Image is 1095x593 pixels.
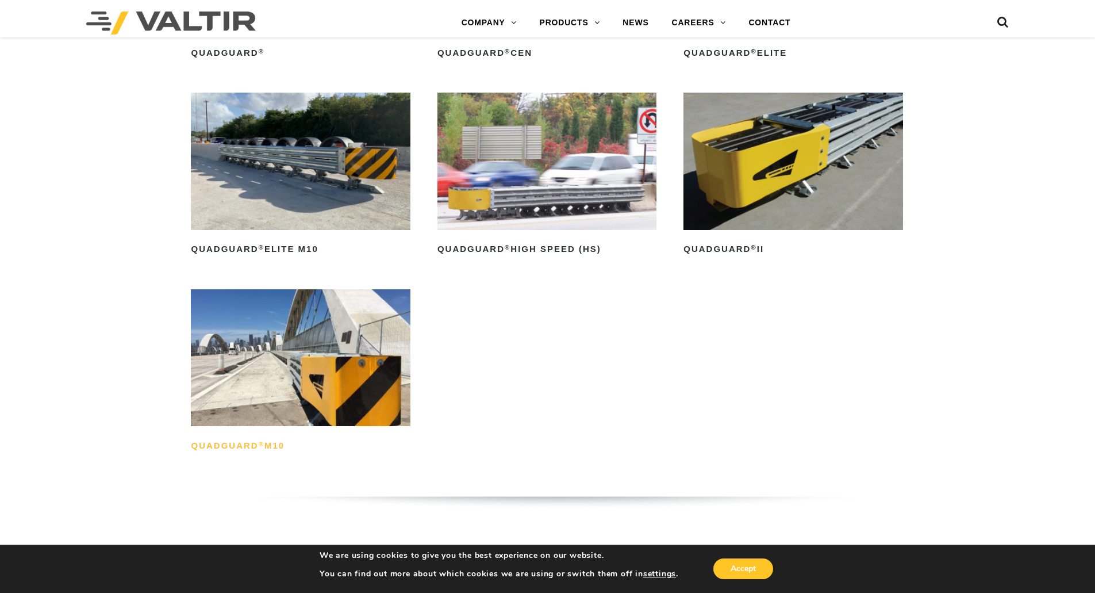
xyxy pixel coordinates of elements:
[611,12,660,35] a: NEWS
[683,93,902,258] a: QuadGuard®II
[713,558,773,579] button: Accept
[643,569,676,579] button: settings
[320,569,678,579] p: You can find out more about which cookies we are using or switch them off in .
[191,240,410,259] h2: QuadGuard Elite M10
[683,240,902,259] h2: QuadGuard II
[437,44,656,62] h2: QuadGuard CEN
[751,48,756,55] sup: ®
[528,12,612,35] a: PRODUCTS
[437,93,656,258] a: QuadGuard®High Speed (HS)
[751,244,756,251] sup: ®
[191,93,410,258] a: QuadGuard®Elite M10
[683,44,902,62] h2: QuadGuard Elite
[259,48,264,55] sup: ®
[191,289,410,455] a: QuadGuard®M10
[320,550,678,561] p: We are using cookies to give you the best experience on our website.
[437,240,656,259] h2: QuadGuard High Speed (HS)
[86,12,256,35] img: Valtir
[505,48,510,55] sup: ®
[505,244,510,251] sup: ®
[191,437,410,455] h2: QuadGuard M10
[450,12,528,35] a: COMPANY
[259,244,264,251] sup: ®
[737,12,802,35] a: CONTACT
[191,44,410,62] h2: QuadGuard
[259,441,264,447] sup: ®
[660,12,737,35] a: CAREERS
